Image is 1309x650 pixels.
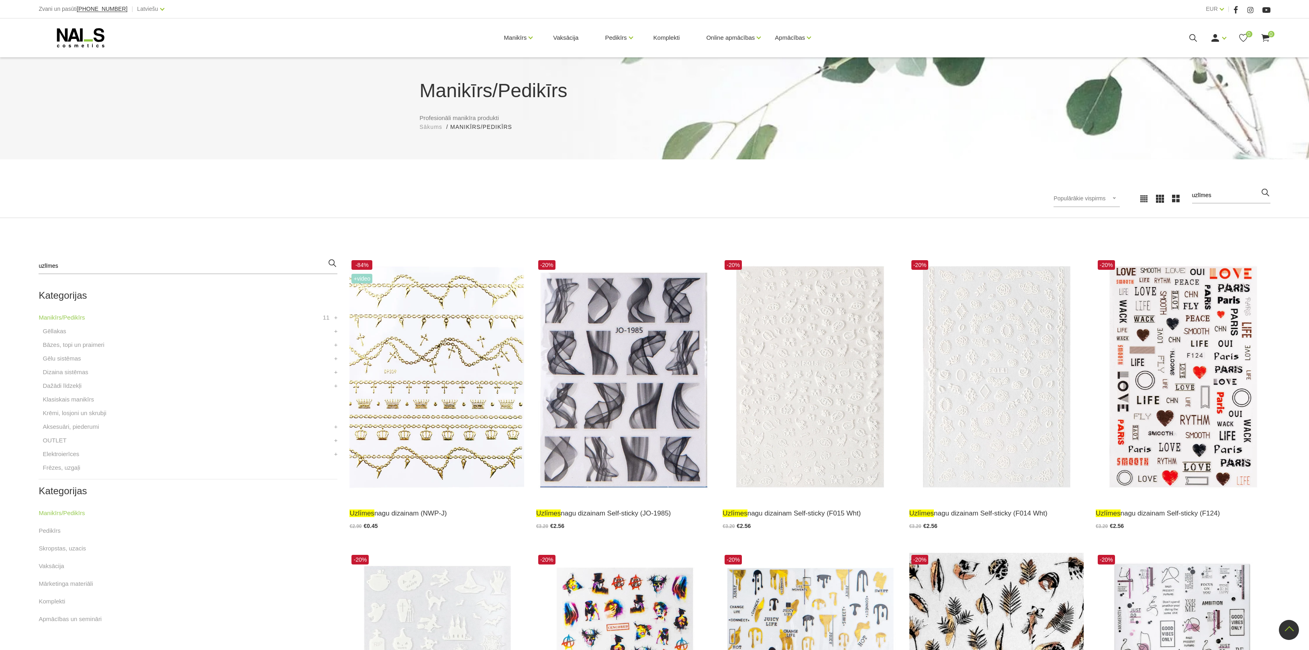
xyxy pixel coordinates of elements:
[323,313,330,322] span: 11
[647,18,686,57] a: Komplekti
[349,509,374,517] span: uzlīmes
[605,22,627,54] a: Pedikīrs
[723,509,747,517] span: uzlīmes
[39,486,337,496] h2: Kategorijas
[725,260,742,270] span: -20%
[414,76,896,131] div: Profesionāli manikīra produkti
[737,523,751,529] span: €2.56
[39,579,93,589] a: Mārketinga materiāli
[334,354,338,363] a: +
[536,258,711,498] img: Dažādu stilu nagu uzlīmes. Piemērotas gan modelētiem nagiem, gan gēllakas pārklājumam. Pamatam na...
[43,381,82,391] a: Dažādi līdzekļi
[39,561,64,571] a: Vaksācija
[1098,555,1115,564] span: -20%
[39,4,127,14] div: Zvani un pasūti
[1096,509,1120,517] span: uzlīmes
[43,326,66,336] a: Gēllakas
[43,354,81,363] a: Gēlu sistēmas
[43,449,79,459] a: Elektroierīces
[349,258,524,498] img: Profesionālās dizaina uzlīmes nagiem...
[723,508,897,519] a: uzlīmesnagu dizainam Self-sticky (F015 Wht)
[923,523,937,529] span: €2.56
[909,524,921,529] span: €3.20
[334,340,338,350] a: +
[536,524,548,529] span: €3.20
[1110,523,1124,529] span: €2.56
[334,367,338,377] a: +
[1096,524,1108,529] span: €3.20
[334,381,338,391] a: +
[349,508,524,519] a: uzlīmesnagu dizainam (NWP-J)
[131,4,133,14] span: |
[39,508,85,518] a: Manikīrs/Pedikīrs
[39,258,337,274] input: Meklēt produktus ...
[420,123,443,131] a: Sākums
[775,22,805,54] a: Apmācības
[536,508,711,519] a: uzlīmesnagu dizainam Self-sticky (JO-1985)
[1054,195,1105,202] span: Populārākie vispirms
[723,524,735,529] span: €3.20
[909,508,1084,519] a: uzlīmesnagu dizainam Self-sticky (F014 Wht)
[39,526,60,536] a: Pedikīrs
[39,544,86,553] a: Skropstas, uzacis
[450,123,520,131] li: Manikīrs/Pedikīrs
[43,463,80,473] a: Frēzes, uzgaļi
[39,614,102,624] a: Apmācības un semināri
[725,555,742,564] span: -20%
[43,367,88,377] a: Dizaina sistēmas
[706,22,755,54] a: Online apmācības
[538,555,555,564] span: -20%
[1260,33,1270,43] a: 0
[547,18,585,57] a: Vaksācija
[334,449,338,459] a: +
[1246,31,1252,37] span: 0
[137,4,158,14] a: Latviešu
[351,260,372,270] span: -84%
[1098,260,1115,270] span: -20%
[39,597,65,606] a: Komplekti
[911,260,929,270] span: -20%
[334,313,338,322] a: +
[1096,508,1270,519] a: uzlīmesnagu dizainam Self-sticky (F124)
[77,6,127,12] a: [PHONE_NUMBER]
[909,258,1084,498] img: Dažādu stilu nagu uzlīmes. Piemērotas gan modelētiem nagiem, gan gēllakas pārklājumam. Pamatam na...
[538,260,555,270] span: -20%
[43,436,66,445] a: OUTLET
[39,290,337,301] h2: Kategorijas
[334,436,338,445] a: +
[351,274,372,283] span: +Video
[909,509,934,517] span: uzlīmes
[39,313,85,322] a: Manikīrs/Pedikīrs
[1206,4,1218,14] a: EUR
[1192,187,1270,204] input: Meklēt produktus ...
[1228,4,1229,14] span: |
[43,340,104,350] a: Bāzes, topi un praimeri
[504,22,527,54] a: Manikīrs
[550,523,564,529] span: €2.56
[1268,31,1274,37] span: 0
[334,326,338,336] a: +
[911,555,929,564] span: -20%
[43,408,106,418] a: Krēmi, losjoni un skrubji
[43,395,94,404] a: Klasiskais manikīrs
[536,509,561,517] span: uzlīmes
[420,124,443,130] span: Sākums
[364,523,378,529] span: €0.45
[43,422,99,432] a: Aksesuāri, piederumi
[349,524,361,529] span: €2.90
[420,76,890,105] h1: Manikīrs/Pedikīrs
[1096,258,1270,498] img: Dažādu stilu nagu uzlīmes. Piemērotas gan modelētiem nagiem, gan gēllakas pārklājumam. Pamatam na...
[723,258,897,498] img: Dažādu stilu nagu uzlīmes. Piemērotas gan modelētiem nagiem, gan gēllakas pārklājumam. Pamatam na...
[1238,33,1248,43] a: 0
[334,422,338,432] a: +
[351,555,369,564] span: -20%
